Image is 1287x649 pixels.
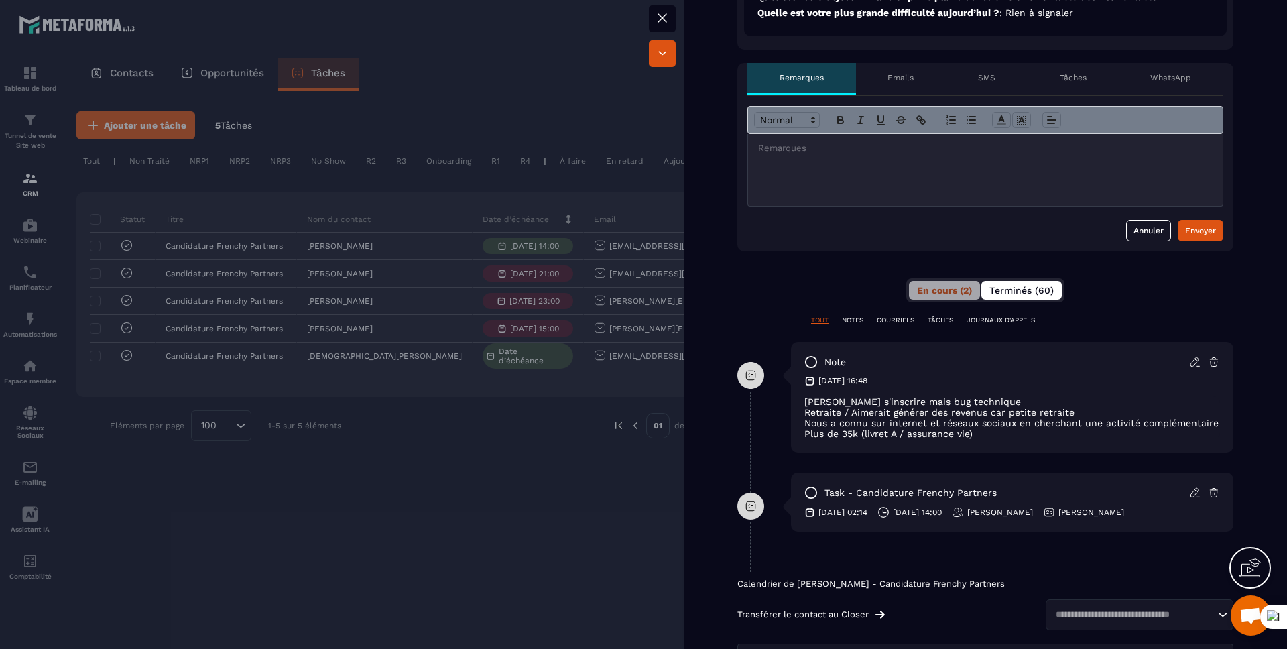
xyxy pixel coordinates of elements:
[818,375,867,386] p: [DATE] 16:48
[928,316,953,325] p: TÂCHES
[1058,507,1124,518] p: [PERSON_NAME]
[999,7,1073,18] span: : Rien à signaler
[967,316,1035,325] p: JOURNAUX D'APPELS
[1126,220,1171,241] button: Annuler
[804,407,1220,418] p: Retraite / Aimerait générer des revenus car petite retraite
[804,396,1220,407] p: [PERSON_NAME] s'inscrire mais bug technique
[842,316,863,325] p: NOTES
[967,507,1033,518] p: [PERSON_NAME]
[989,285,1054,296] span: Terminés (60)
[804,428,1220,439] p: Plus de 35k (livret A / assurance vie)
[1185,224,1216,237] div: Envoyer
[811,316,829,325] p: TOUT
[1150,72,1191,83] p: WhatsApp
[893,507,942,518] p: [DATE] 14:00
[1060,72,1087,83] p: Tâches
[737,609,869,620] p: Transférer le contact au Closer
[1051,608,1215,622] input: Search for option
[824,487,997,499] p: task - Candidature Frenchy Partners
[757,7,1213,19] p: Quelle est votre plus grande difficulté aujourd’hui ?
[780,72,824,83] p: Remarques
[917,285,972,296] span: En cours (2)
[1231,595,1271,636] div: Mở cuộc trò chuyện
[887,72,914,83] p: Emails
[1046,599,1233,630] div: Search for option
[909,281,980,300] button: En cours (2)
[978,72,995,83] p: SMS
[981,281,1062,300] button: Terminés (60)
[737,579,1233,589] p: Calendrier de [PERSON_NAME] - Candidature Frenchy Partners
[824,356,846,369] p: note
[1178,220,1223,241] button: Envoyer
[877,316,914,325] p: COURRIELS
[818,507,867,518] p: [DATE] 02:14
[804,418,1220,428] p: Nous a connu sur internet et réseaux sociaux en cherchant une activité complémentaire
